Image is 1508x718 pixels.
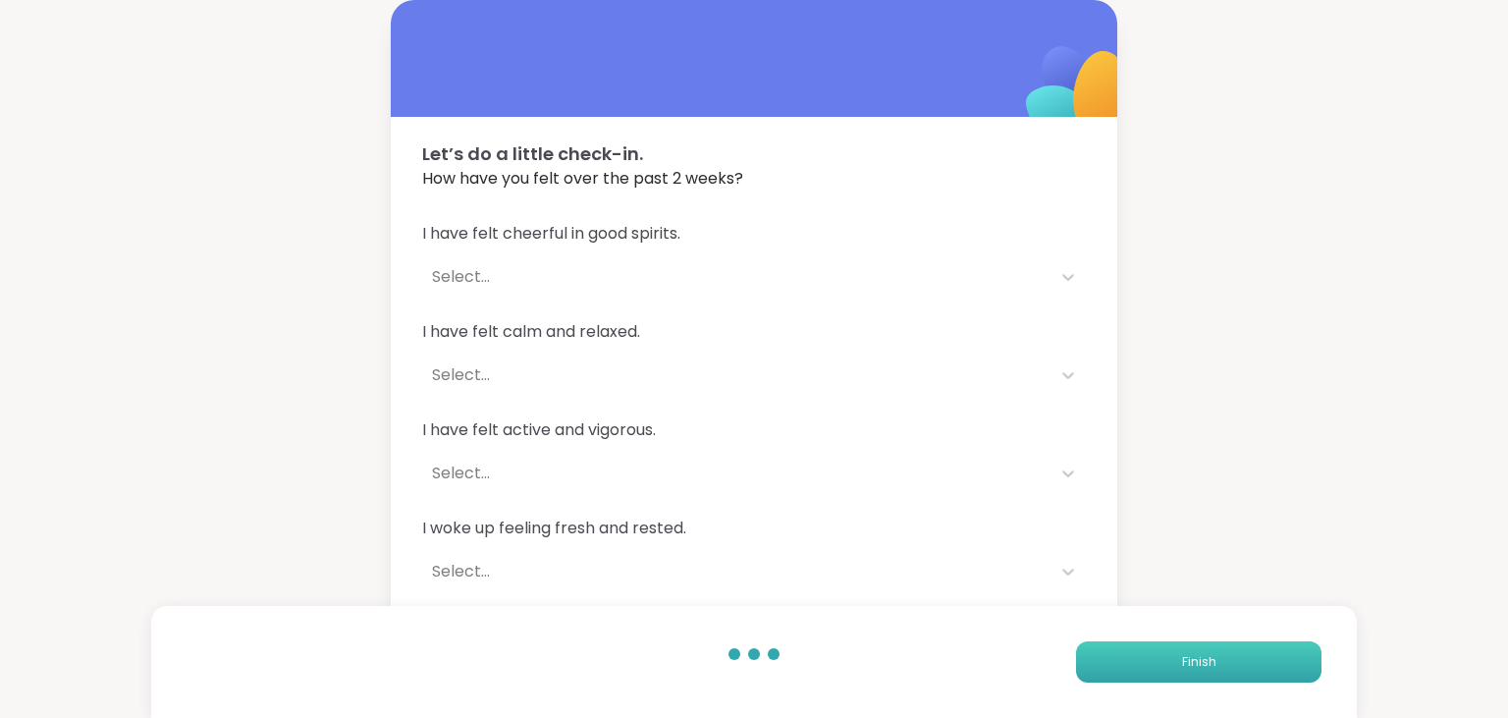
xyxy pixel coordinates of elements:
div: Select... [432,265,1041,289]
span: I woke up feeling fresh and rested. [422,517,1086,540]
button: Finish [1076,641,1321,683]
span: How have you felt over the past 2 weeks? [422,167,1086,191]
div: Select... [432,462,1041,485]
span: I have felt calm and relaxed. [422,320,1086,344]
span: Finish [1182,653,1216,671]
div: Select... [432,560,1041,583]
div: Select... [432,363,1041,387]
span: I have felt active and vigorous. [422,418,1086,442]
span: I have felt cheerful in good spirits. [422,222,1086,246]
span: Let’s do a little check-in. [422,140,1086,167]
